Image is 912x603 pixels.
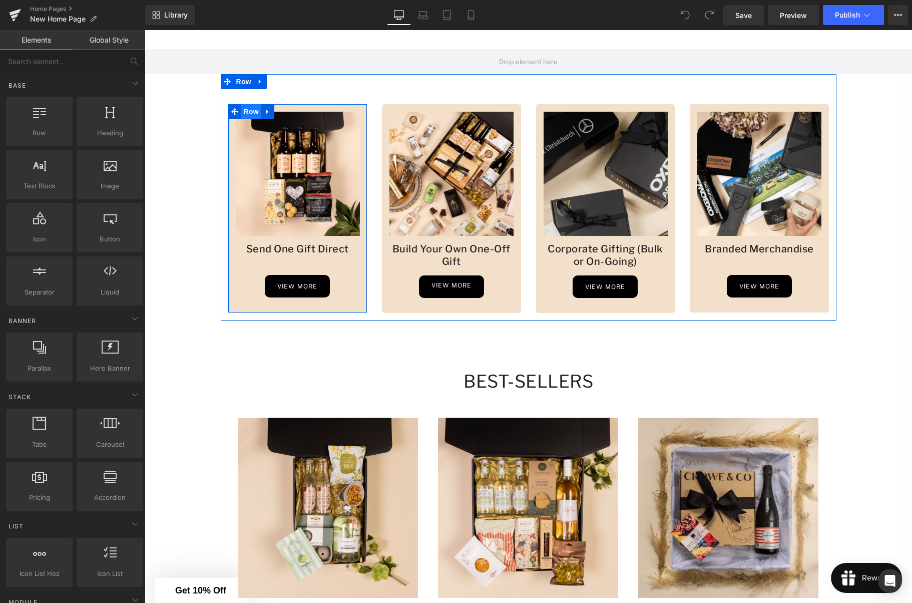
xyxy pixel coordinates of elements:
[494,388,674,568] img: 23cm Fruitcake + Bubbles + Choc
[9,568,70,579] span: Icon List Hoz
[582,245,647,267] a: view more
[387,5,411,25] a: Desktop
[8,521,25,531] span: List
[735,10,752,21] span: Save
[435,5,459,25] a: Tablet
[80,234,140,244] span: Button
[686,533,757,563] iframe: Button to open loyalty program pop-up
[80,363,140,374] span: Hero Banner
[459,5,483,25] a: Mobile
[80,128,140,138] span: Heading
[411,5,435,25] a: Laptop
[9,363,70,374] span: Parallax
[9,287,70,297] span: Separator
[9,181,70,191] span: Text Block
[80,492,140,503] span: Accordion
[675,5,695,25] button: Undo
[699,5,719,25] button: Redo
[145,5,195,25] a: New Library
[428,245,493,268] a: view more
[780,10,807,21] span: Preview
[8,392,32,402] span: Stack
[80,287,140,297] span: Liquid
[9,234,70,244] span: Icon
[553,213,677,225] h1: Branded Merchandise
[878,569,902,593] div: Open Intercom Messenger
[274,245,339,268] a: view more
[84,341,684,363] h1: Best-sellers
[73,30,145,50] a: Global Style
[823,5,884,25] button: Publish
[835,11,860,19] span: Publish
[120,245,185,267] a: view more
[164,11,188,20] span: Library
[9,492,70,503] span: Pricing
[399,213,523,238] h1: Corporate Gifting (Bulk or On-Going)
[91,213,215,225] h1: Send One Gift Direct
[80,439,140,450] span: Carousel
[97,74,117,89] span: Row
[94,388,274,568] img: 0% Gin & Bare It
[8,316,37,326] span: Banner
[30,15,86,23] span: New Home Page
[89,44,109,59] span: Row
[80,181,140,191] span: Image
[117,74,130,89] a: Expand / Collapse
[293,388,474,568] img: 0% Wine & Dine
[30,5,145,13] a: Home Pages
[80,568,140,579] span: Icon List
[245,213,369,238] h1: Build Your Own One-Off Gift
[133,245,173,267] span: view more
[287,244,327,266] span: view more
[8,81,27,90] span: Base
[595,245,635,267] span: view more
[9,439,70,450] span: Tabs
[440,245,481,268] span: view more
[109,44,122,59] a: Expand / Collapse
[888,5,908,25] button: More
[9,128,70,138] span: Row
[768,5,819,25] a: Preview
